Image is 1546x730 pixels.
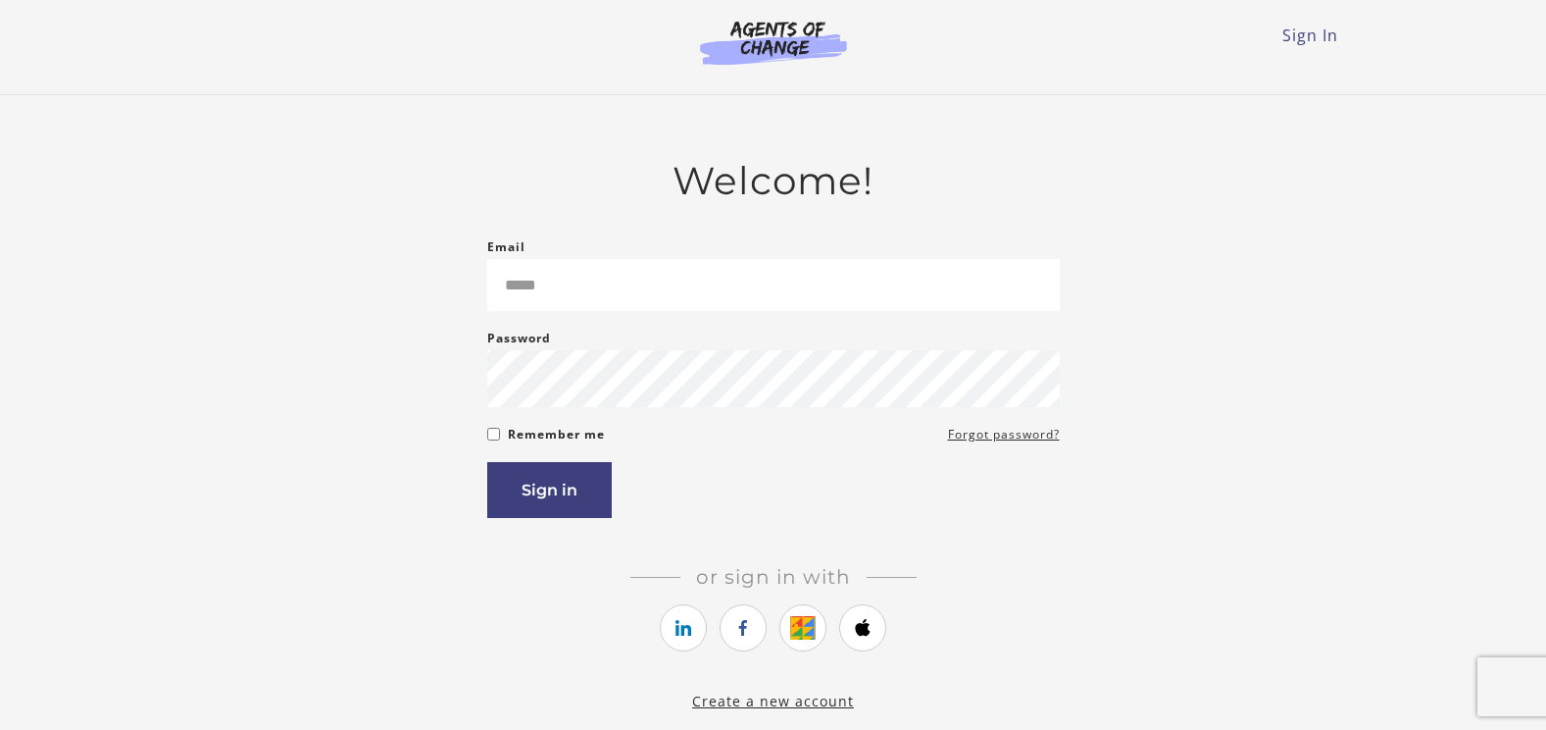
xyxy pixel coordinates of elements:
a: https://courses.thinkific.com/users/auth/linkedin?ss%5Breferral%5D=&ss%5Buser_return_to%5D=&ss%5B... [660,604,707,652]
a: https://courses.thinkific.com/users/auth/apple?ss%5Breferral%5D=&ss%5Buser_return_to%5D=&ss%5Bvis... [839,604,886,652]
h2: Welcome! [487,158,1060,204]
label: Remember me [508,423,605,446]
a: Create a new account [692,692,854,710]
span: Or sign in with [680,565,867,589]
button: Sign in [487,462,612,518]
label: Email [487,235,525,259]
label: Password [487,327,551,350]
a: https://courses.thinkific.com/users/auth/google?ss%5Breferral%5D=&ss%5Buser_return_to%5D=&ss%5Bvi... [779,604,826,652]
a: https://courses.thinkific.com/users/auth/facebook?ss%5Breferral%5D=&ss%5Buser_return_to%5D=&ss%5B... [720,604,767,652]
img: Agents of Change Logo [679,20,868,65]
a: Sign In [1282,25,1338,46]
a: Forgot password? [948,423,1060,446]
